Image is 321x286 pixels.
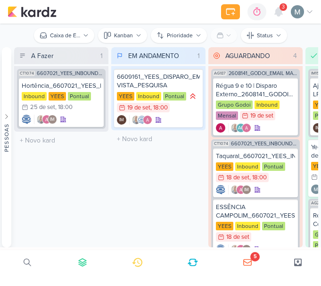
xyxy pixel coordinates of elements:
[2,124,11,152] div: Pessoas
[213,141,229,146] span: CT1074
[163,92,186,101] div: Pontual
[216,185,225,194] div: Criador(a): Caroline Traven De Andrade
[22,115,31,124] div: Criador(a): Caroline Traven De Andrade
[151,28,207,43] button: Prioridade
[236,185,246,194] img: Alessandra Gomes
[114,31,133,40] div: Kanban
[22,92,47,101] div: Inbound
[2,47,11,247] button: Pessoas
[230,244,240,254] img: Iara Santos
[231,141,298,146] span: 6607021_YEES_INBOUND_NOVA_PROPOSTA_RÉGUA_NOVOS_LEADS
[150,105,168,111] div: , 18:00
[282,3,285,11] span: 3
[117,73,200,90] div: 6609161_YEES_DISPARO_EMAIL_BUENA VISTA_PESQUISA
[228,185,251,194] div: Colaboradores: Iara Santos, Alessandra Gomes, Isabella Machado Guimarães
[226,234,249,240] div: 18 de set
[216,185,225,194] img: Caroline Traven De Andrade
[289,51,301,61] div: 4
[42,115,51,124] img: Alessandra Gomes
[242,185,251,194] div: Isabella Machado Guimarães
[244,188,249,193] p: IM
[230,123,240,133] img: Iara Santos
[241,28,287,43] button: Status
[216,203,295,220] div: ESSÊNCIA CAMPOLIM_6607021_YEES_INBOUND_NOVA_PROPOSTA_RÉGUA_NOVOS_LEADS
[236,244,246,254] img: Alessandra Gomes
[213,71,227,76] span: AG187
[113,132,204,146] input: + Novo kard
[216,222,233,230] div: YEES
[30,104,55,110] div: 25 de set
[194,51,204,61] div: 1
[249,175,267,181] div: , 18:00
[262,162,285,171] div: Pontual
[188,92,198,101] div: Prioridade Alta
[235,222,260,230] div: Inbound
[236,123,246,133] div: Aline Gimenez Graciano
[127,105,150,111] div: 19 de set
[216,82,295,99] div: Régua 9 e 10 | Disparo Externo_2608141_GODOI_EMAIL MARKETING_SETEMBRO
[97,51,107,61] div: 1
[16,134,107,147] input: + Novo kard
[250,113,273,119] div: 19 de set
[36,115,46,124] img: Iara Santos
[137,115,147,125] img: Caroline Traven De Andrade
[119,118,124,123] p: IM
[117,92,134,101] div: YEES
[235,162,260,171] div: Inbound
[238,126,244,131] p: AG
[242,244,251,254] div: Isabella Machado Guimarães
[226,175,249,181] div: 18 de set
[315,126,320,131] p: IM
[230,185,240,194] img: Iara Santos
[98,28,147,43] button: Kanban
[216,152,295,160] div: Taquaral_6607021_YEES_INBOUND_NOVA_PROPOSTA_RÉGUA_NOVOS_LEADS
[34,115,57,124] div: Colaboradores: Iara Santos, Alessandra Gomes, Isabella Machado Guimarães
[216,244,225,254] img: Caroline Traven De Andrade
[19,71,35,76] span: CT1074
[50,118,55,122] p: IM
[132,115,141,125] img: Iara Santos
[48,115,57,124] div: Isabella Machado Guimarães
[229,71,298,76] span: 2608141_GODOI_EMAIL MARKETING_SETEMBRO
[167,31,193,40] div: Prioridade
[257,31,273,40] div: Status
[117,115,126,125] div: Criador(a): Isabella Machado Guimarães
[216,111,238,120] div: Mensal
[242,123,251,133] img: Alessandra Gomes
[228,244,251,254] div: Colaboradores: Iara Santos, Alessandra Gomes, Isabella Machado Guimarães
[8,6,57,17] img: kardz.app
[216,162,233,171] div: YEES
[55,104,73,110] div: , 18:00
[216,123,225,133] div: Criador(a): Alessandra Gomes
[117,115,126,125] div: Isabella Machado Guimarães
[143,115,152,125] img: Alessandra Gomes
[37,71,104,76] span: 6607021_YEES_INBOUND_NOVA_PROPOSTA_RÉGUA_NOVOS_LEADS
[216,101,253,109] div: Grupo Godoi
[68,92,91,101] div: Pontual
[129,115,152,125] div: Colaboradores: Iara Santos, Caroline Traven De Andrade, Alessandra Gomes
[34,28,94,43] button: Caixa de Entrada
[216,244,225,254] div: Criador(a): Caroline Traven De Andrade
[311,185,321,194] div: Criador(a): Mariana Amorim
[311,185,321,194] img: Mariana Amorim
[50,31,80,40] div: Caixa de Entrada
[262,222,285,230] div: Pontual
[22,115,31,124] img: Caroline Traven De Andrade
[22,82,101,90] div: Hortência_6607021_YEES_INBOUND_NOVA_PROPOSTA_RÉGUA_NOVOS_LEADS
[244,247,249,252] p: IM
[136,92,161,101] div: Inbound
[255,101,280,109] div: Inbound
[216,123,225,133] img: Alessandra Gomes
[49,92,66,101] div: YEES
[291,5,304,18] img: Mariana Amorim
[228,123,251,133] div: Colaboradores: Iara Santos, Aline Gimenez Graciano, Alessandra Gomes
